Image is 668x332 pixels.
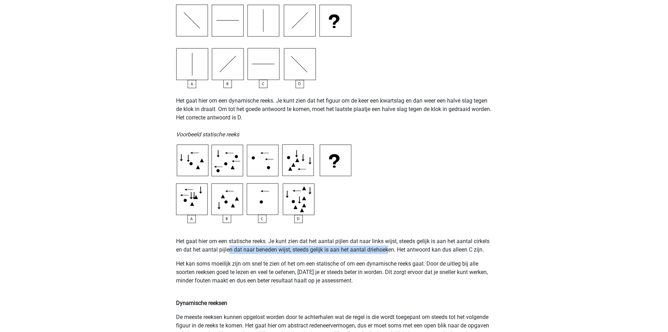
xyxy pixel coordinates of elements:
p: Het gaat hier om een statische reeks. Je kunt zien dat het aantal pijlen dat naar links wijst, st... [176,237,492,254]
i: Voorbeeld statische reeks [176,131,239,138]
p: Het kan soms moeilijk zijn om snel te zien of het om een statische of om een dynamische reeks gaa... [176,260,492,293]
img: Inductive Reasoning Example2.svg [176,144,351,223]
p: Het gaat hier om een dynamische reeks. Je kunt zien dat het figuur om de keer een kwartslag en da... [176,88,492,139]
img: Inductive Reasoning Example1.png [176,5,351,88]
b: Dynamische reeksen [176,300,227,306]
